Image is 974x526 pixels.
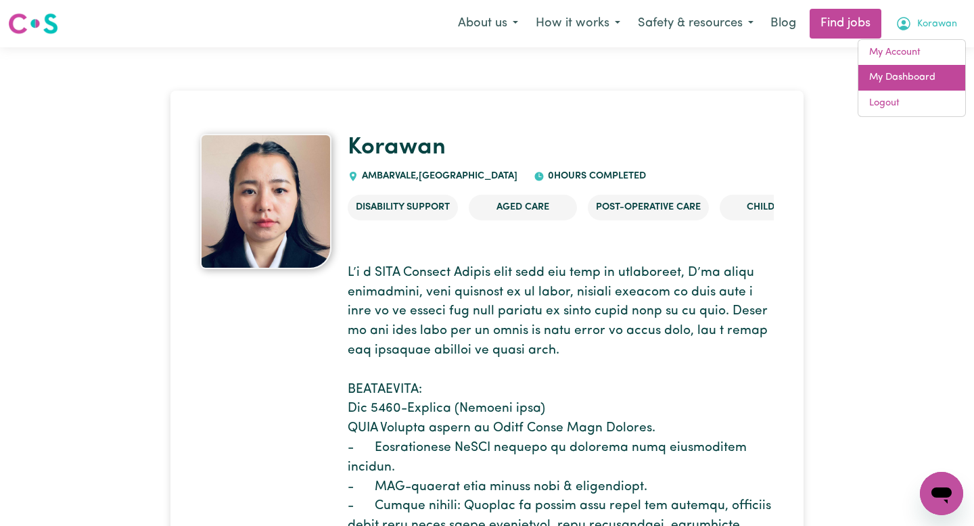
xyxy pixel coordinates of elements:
[358,171,517,181] span: AMBARVALE , [GEOGRAPHIC_DATA]
[887,9,966,38] button: My Account
[449,9,527,38] button: About us
[858,65,965,91] a: My Dashboard
[917,17,957,32] span: Korawan
[8,8,58,39] a: Careseekers logo
[588,195,709,220] li: Post-operative care
[348,195,458,220] li: Disability Support
[720,195,828,220] li: Child care
[762,9,804,39] a: Blog
[920,472,963,515] iframe: Button to launch messaging window
[544,171,646,181] span: 0 hours completed
[810,9,881,39] a: Find jobs
[8,11,58,36] img: Careseekers logo
[200,134,331,269] a: Korawan's profile picture'
[527,9,629,38] button: How it works
[858,40,965,66] a: My Account
[469,195,577,220] li: Aged Care
[858,91,965,116] a: Logout
[348,136,446,160] a: Korawan
[858,39,966,117] div: My Account
[629,9,762,38] button: Safety & resources
[200,134,331,269] img: Korawan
